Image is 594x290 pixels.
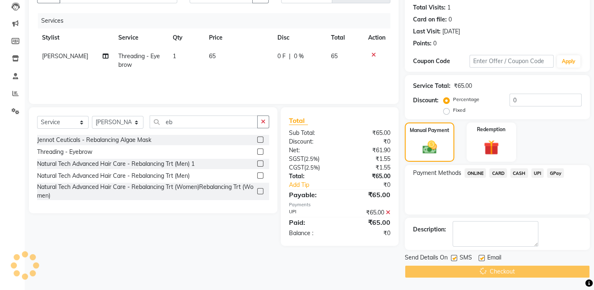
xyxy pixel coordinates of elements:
div: 1 [447,3,451,12]
div: Sub Total: [283,129,340,137]
th: Price [204,28,273,47]
th: Stylist [37,28,113,47]
div: Total Visits: [413,3,446,12]
th: Service [113,28,168,47]
div: ₹61.90 [340,146,397,155]
span: 0 % [294,52,304,61]
div: Points: [413,39,432,48]
div: ₹1.55 [340,163,397,172]
div: Balance : [283,229,340,238]
img: _gift.svg [479,138,504,157]
div: Total: [283,172,340,181]
th: Qty [168,28,204,47]
div: ₹0 [349,181,397,189]
span: CASH [510,168,528,178]
div: Card on file: [413,15,447,24]
span: [PERSON_NAME] [42,52,88,60]
div: Service Total: [413,82,451,90]
span: UPI [531,168,544,178]
span: SGST [289,155,304,163]
span: 2.5% [305,156,318,162]
div: Natural Tech Advanced Hair Care - Rebalancing Trt (Men) 1 [37,160,195,168]
span: Total [289,116,308,125]
div: Last Visit: [413,27,441,36]
span: ONLINE [465,168,486,178]
div: ₹0 [340,229,397,238]
div: ₹65.00 [340,190,397,200]
div: ₹65.00 [340,172,397,181]
input: Enter Offer / Coupon Code [470,55,554,68]
th: Disc [272,28,326,47]
div: Natural Tech Advanced Hair Care - Rebalancing Trt (Men) [37,172,190,180]
div: 0 [433,39,437,48]
div: Payable: [283,190,340,200]
span: Send Details On [405,253,448,264]
th: Total [326,28,363,47]
div: UPI [283,208,340,217]
div: ( ) [283,155,340,163]
div: [DATE] [442,27,460,36]
div: Paid: [283,217,340,227]
div: ₹65.00 [454,82,472,90]
div: ₹0 [340,137,397,146]
div: Payments [289,201,390,208]
th: Action [363,28,390,47]
div: 0 [448,15,452,24]
button: Apply [557,55,580,68]
div: Services [38,13,397,28]
div: Discount: [283,137,340,146]
span: 2.5% [306,164,318,171]
a: Add Tip [283,181,349,189]
div: Discount: [413,96,439,105]
span: 0 F [277,52,286,61]
div: ₹65.00 [340,129,397,137]
input: Search or Scan [150,116,258,128]
span: 65 [209,52,216,60]
span: Email [487,253,501,264]
span: Payment Methods [413,169,461,177]
div: Net: [283,146,340,155]
div: ( ) [283,163,340,172]
span: 65 [331,52,338,60]
div: Natural Tech Advanced Hair Care - Rebalancing Trt (Women)Rebalancing Trt (Women) [37,183,254,200]
label: Manual Payment [410,127,449,134]
div: ₹1.55 [340,155,397,163]
span: CGST [289,164,304,171]
div: ₹65.00 [340,208,397,217]
label: Fixed [453,106,465,114]
div: Jennot Ceuticals - Rebalancing Algae Mask [37,136,151,144]
span: | [289,52,291,61]
div: Description: [413,225,446,234]
div: Threading - Eyebrow [37,148,92,156]
label: Redemption [477,126,505,133]
span: GPay [547,168,564,178]
img: _cash.svg [418,139,441,156]
span: 1 [173,52,176,60]
div: ₹65.00 [340,217,397,227]
span: Threading - Eyebrow [118,52,160,68]
label: Percentage [453,96,479,103]
span: CARD [489,168,507,178]
div: Coupon Code [413,57,469,66]
span: SMS [460,253,472,264]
